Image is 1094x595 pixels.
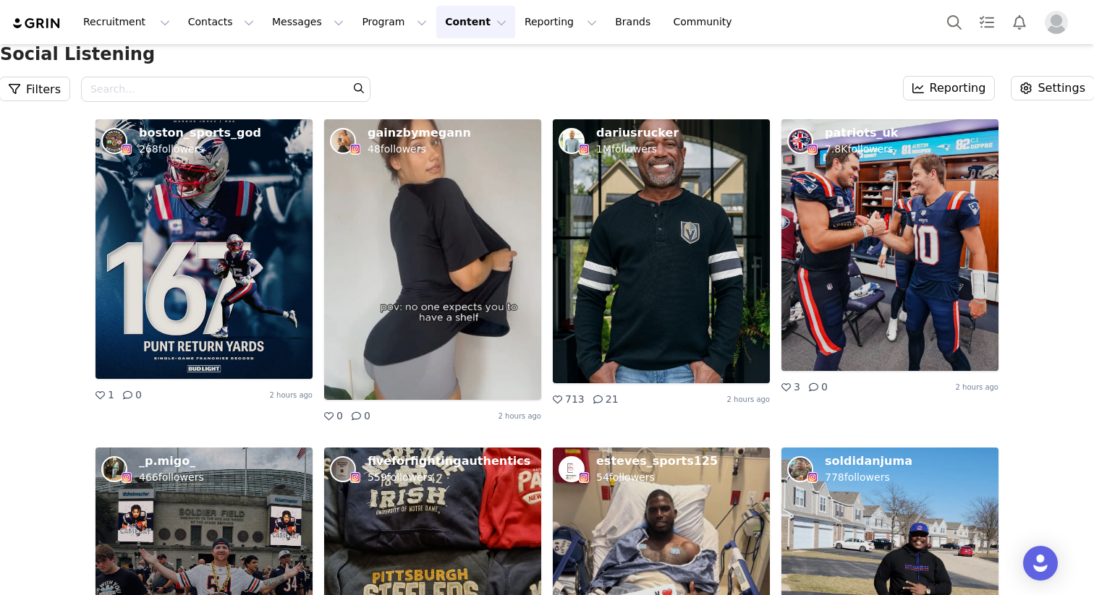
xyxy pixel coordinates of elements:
p: 54 followers [596,469,655,485]
p: 559 followers [368,469,433,485]
img: Thumbnail preview of content created by boston_sports_god [96,119,313,379]
button: Contacts [179,6,263,38]
button: Profile [1036,11,1082,34]
div: Open Intercom Messenger [1023,546,1058,581]
img: 50374710202.jpg [103,458,126,481]
img: 3949578031.jpg [331,458,355,481]
button: Search [938,6,970,38]
img: grin logo [12,17,62,30]
p: fiveforfightingauthentics [368,453,530,469]
img: 74958909120.jpg [331,129,355,153]
button: Program [353,6,436,38]
p: 2 hours ago [956,382,998,393]
p: _p.migo_ [139,453,195,469]
img: Thumbnail preview of content created by dariusrucker [553,119,770,383]
button: Content [436,6,515,38]
img: 62184836022.jpg [103,129,126,153]
p: 713 [565,392,585,407]
img: 57581794424.jpg [560,458,583,481]
p: esteves_sports125 [596,453,718,469]
p: soldidanjuma [825,453,912,469]
p: boston_sports_god [139,125,261,141]
button: Recruitment [75,6,179,38]
input: Search... [81,77,370,102]
a: Brands [606,6,663,38]
p: 3 [794,380,800,395]
p: 0 [821,380,828,395]
p: 778 followers [825,469,890,485]
button: Reporting [516,6,606,38]
button: Notifications [1004,6,1035,38]
img: Thumbnail preview of content created by gainzbymegann [324,119,541,400]
p: 0 [364,408,370,424]
img: 60291632760.jpg [789,129,812,153]
img: 344988536.jpg [560,129,583,153]
p: 2 hours ago [727,394,770,405]
img: Thumbnail preview of content created by patriots_uk [781,119,998,371]
p: 0 [336,408,343,424]
p: 268 followers [139,141,204,157]
p: 48 followers [368,141,426,157]
button: Settings [1012,77,1094,100]
img: placeholder-profile.jpg [1045,11,1068,34]
p: 1 [108,388,114,403]
p: 466 followers [139,469,204,485]
p: 7.8K followers [825,141,893,157]
button: Reporting [904,77,995,100]
p: 21 [606,392,619,407]
p: 2 hours ago [499,411,541,421]
p: 2 hours ago [270,390,313,401]
p: patriots_uk [825,125,898,141]
img: 75779240014.jpg [789,458,812,481]
a: Tasks [971,6,1003,38]
p: 1M followers [596,141,657,157]
p: dariusrucker [596,125,679,141]
p: gainzbymegann [368,125,471,141]
p: 0 [135,388,142,403]
a: Community [665,6,747,38]
button: Messages [263,6,352,38]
